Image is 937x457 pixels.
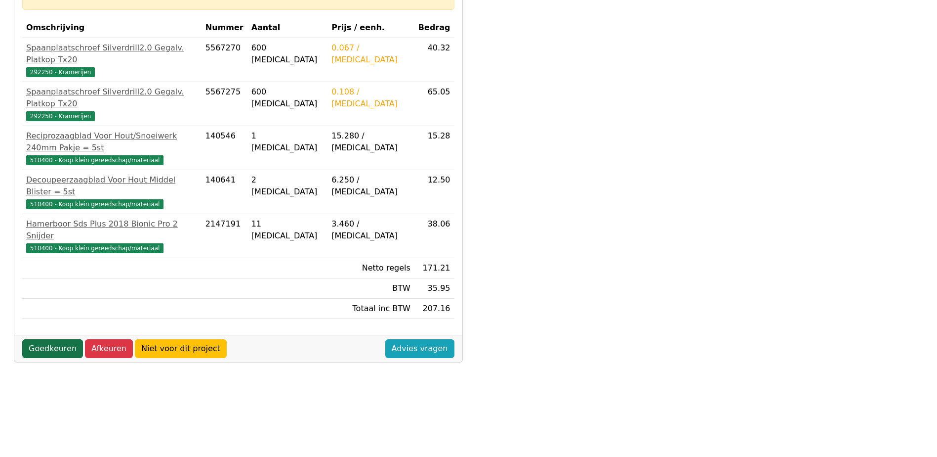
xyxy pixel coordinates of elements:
[26,174,198,210] a: Decoupeerzaagblad Voor Hout Middel Blister = 5st510400 - Koop klein gereedschap/materiaal
[22,18,202,38] th: Omschrijving
[26,86,198,110] div: Spaanplaatschroef Silverdrill2.0 Gegalv. Platkop Tx20
[414,299,454,319] td: 207.16
[26,130,198,154] div: Reciprozaagblad Voor Hout/Snoeiwerk 240mm Pakje = 5st
[251,218,324,242] div: 11 [MEDICAL_DATA]
[414,278,454,299] td: 35.95
[26,199,163,209] span: 510400 - Koop klein gereedschap/materiaal
[26,42,198,78] a: Spaanplaatschroef Silverdrill2.0 Gegalv. Platkop Tx20292250 - Kramerijen
[26,218,198,242] div: Hamerboor Sds Plus 2018 Bionic Pro 2 Snijder
[327,18,414,38] th: Prijs / eenh.
[414,18,454,38] th: Bedrag
[251,174,324,198] div: 2 [MEDICAL_DATA]
[26,155,163,165] span: 510400 - Koop klein gereedschap/materiaal
[414,82,454,126] td: 65.05
[331,86,410,110] div: 0.108 / [MEDICAL_DATA]
[414,170,454,214] td: 12.50
[202,38,247,82] td: 5567270
[414,258,454,278] td: 171.21
[26,42,198,66] div: Spaanplaatschroef Silverdrill2.0 Gegalv. Platkop Tx20
[26,111,95,121] span: 292250 - Kramerijen
[26,174,198,198] div: Decoupeerzaagblad Voor Hout Middel Blister = 5st
[251,86,324,110] div: 600 [MEDICAL_DATA]
[414,214,454,258] td: 38.06
[202,18,247,38] th: Nummer
[26,86,198,122] a: Spaanplaatschroef Silverdrill2.0 Gegalv. Platkop Tx20292250 - Kramerijen
[202,170,247,214] td: 140641
[327,258,414,278] td: Netto regels
[327,299,414,319] td: Totaal inc BTW
[331,130,410,154] div: 15.280 / [MEDICAL_DATA]
[331,218,410,242] div: 3.460 / [MEDICAL_DATA]
[251,130,324,154] div: 1 [MEDICAL_DATA]
[26,243,163,253] span: 510400 - Koop klein gereedschap/materiaal
[202,214,247,258] td: 2147191
[22,339,83,358] a: Goedkeuren
[26,130,198,166] a: Reciprozaagblad Voor Hout/Snoeiwerk 240mm Pakje = 5st510400 - Koop klein gereedschap/materiaal
[202,126,247,170] td: 140546
[26,218,198,254] a: Hamerboor Sds Plus 2018 Bionic Pro 2 Snijder510400 - Koop klein gereedschap/materiaal
[202,82,247,126] td: 5567275
[331,174,410,198] div: 6.250 / [MEDICAL_DATA]
[327,278,414,299] td: BTW
[247,18,328,38] th: Aantal
[414,38,454,82] td: 40.32
[26,67,95,77] span: 292250 - Kramerijen
[135,339,227,358] a: Niet voor dit project
[85,339,133,358] a: Afkeuren
[385,339,454,358] a: Advies vragen
[414,126,454,170] td: 15.28
[331,42,410,66] div: 0.067 / [MEDICAL_DATA]
[251,42,324,66] div: 600 [MEDICAL_DATA]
